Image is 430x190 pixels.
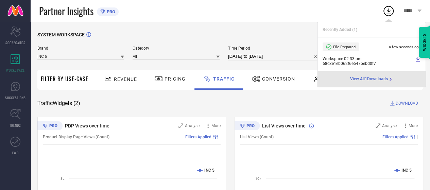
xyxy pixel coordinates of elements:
[41,75,88,83] span: Filter By Use-Case
[323,56,413,66] span: Workspace - 02:33-pm - 68c3e1eb062f6e647bebd0f7
[6,68,25,73] span: WORKSPACE
[409,123,418,128] span: More
[417,135,418,139] span: |
[262,76,295,82] span: Conversion
[350,76,393,82] a: View All1Downloads
[65,123,109,128] span: PDP Views over time
[323,27,357,32] span: Recently Added ( 1 )
[43,135,109,139] span: Product Display Page Views (Count)
[12,150,19,155] span: FWD
[228,46,320,51] span: Time Period
[185,123,200,128] span: Analyse
[185,135,211,139] span: Filters Applied
[389,45,420,49] span: a few seconds ago
[240,135,274,139] span: List Views (Count)
[37,121,63,132] div: Premium
[37,100,80,107] span: Traffic Widgets ( 2 )
[350,76,388,82] span: View All 1 Downloads
[5,40,25,45] span: SCORECARDS
[5,95,26,100] span: SUGGESTIONS
[382,123,397,128] span: Analyse
[382,135,409,139] span: Filters Applied
[382,5,395,17] div: Open download list
[61,177,65,180] text: 3L
[37,46,124,51] span: Brand
[262,123,306,128] span: List Views over time
[396,100,418,107] span: DOWNLOAD
[350,76,393,82] div: Open download page
[333,45,356,49] span: File Prepared
[165,76,186,82] span: Pricing
[37,32,85,37] span: SYSTEM WORKSPACE
[255,177,261,180] text: 1Cr
[213,76,235,82] span: Traffic
[178,123,183,128] svg: Zoom
[105,9,115,14] span: PRO
[415,56,420,66] a: Download
[114,76,137,82] span: Revenue
[204,168,214,173] text: INC 5
[10,123,21,128] span: TRENDS
[39,4,93,18] span: Partner Insights
[211,123,221,128] span: More
[228,52,320,61] input: Select time period
[401,168,412,173] text: INC 5
[376,123,380,128] svg: Zoom
[235,121,260,132] div: Premium
[220,135,221,139] span: |
[133,46,219,51] span: Category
